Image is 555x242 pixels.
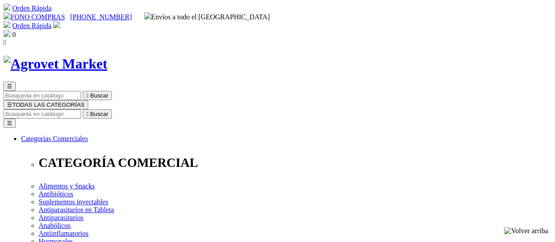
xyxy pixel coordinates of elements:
[4,13,65,21] a: FONO COMPRAS
[70,13,132,21] a: [PHONE_NUMBER]
[86,111,89,117] i: 
[4,100,88,109] button: ☰TODAS LAS CATEGORÍAS
[39,198,108,206] a: Suplementos inyectables
[4,82,16,91] button: ☰
[39,190,73,198] a: Antibióticos
[90,92,108,99] span: Buscar
[504,227,548,235] img: Volver arriba
[4,91,81,100] input: Buscar
[39,206,114,213] a: Antiparasitarios en Tableta
[83,109,112,119] button:  Buscar
[86,92,89,99] i: 
[21,135,88,142] a: Categorías Comerciales
[4,109,81,119] input: Buscar
[4,21,11,28] img: shopping-cart.svg
[4,4,11,11] img: shopping-cart.svg
[53,21,60,28] img: user.svg
[39,214,83,221] a: Antiparasitarios
[7,83,12,90] span: ☰
[144,12,151,19] img: delivery-truck.svg
[4,39,6,46] i: 
[4,12,11,19] img: phone.svg
[4,30,11,37] img: shopping-bag.svg
[4,119,16,128] button: ☰
[39,155,551,170] p: CATEGORÍA COMERCIAL
[12,31,16,38] span: 0
[4,56,107,72] img: Agrovet Market
[144,13,270,21] span: Envíos a todo el [GEOGRAPHIC_DATA]
[83,91,112,100] button:  Buscar
[39,222,71,229] a: Anabólicos
[12,4,51,12] a: Orden Rápida
[90,111,108,117] span: Buscar
[7,101,12,108] span: ☰
[39,230,89,237] a: Antiinflamatorios
[39,182,95,190] a: Alimentos y Snacks
[12,22,51,29] a: Orden Rápida
[53,22,60,29] a: Acceda a su cuenta de cliente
